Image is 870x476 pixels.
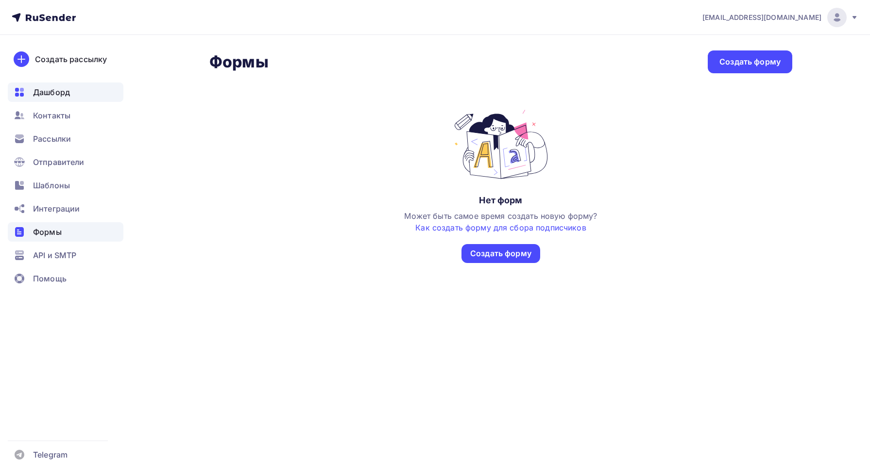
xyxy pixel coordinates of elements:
a: Дашборд [8,82,123,102]
span: Интеграции [33,203,80,214]
a: Как создать форму для сбора подписчиков [415,223,586,232]
span: Формы [33,226,62,238]
div: Создать рассылку [35,53,107,65]
span: Дашборд [33,86,70,98]
a: Шаблоны [8,176,123,195]
a: Рассылки [8,129,123,148]
span: Контакты [33,110,70,121]
div: Создать форму [719,56,781,67]
span: [EMAIL_ADDRESS][DOMAIN_NAME] [702,13,821,22]
span: Telegram [33,449,68,460]
span: Рассылки [33,133,71,145]
h2: Формы [209,52,269,72]
span: Помощь [33,273,67,284]
div: Нет форм [479,195,522,206]
a: Формы [8,222,123,242]
span: Может быть самое время создать новую форму? [404,211,597,232]
span: Шаблоны [33,180,70,191]
div: Создать форму [470,248,531,259]
span: API и SMTP [33,249,76,261]
a: Контакты [8,106,123,125]
a: Отправители [8,152,123,172]
span: Отправители [33,156,85,168]
a: [EMAIL_ADDRESS][DOMAIN_NAME] [702,8,858,27]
